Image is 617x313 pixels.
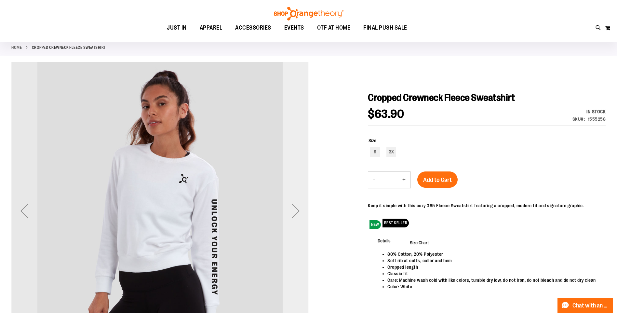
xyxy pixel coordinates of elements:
[387,270,599,277] li: Classic fit
[32,45,106,50] strong: Cropped Crewneck Fleece Sweatshirt
[572,303,609,309] span: Chat with an Expert
[387,277,599,283] li: Care: Machine wash cold with like colors, tumble dry low, do not iron, do not bleach and do not d...
[572,108,606,115] div: Availability
[11,45,22,50] a: Home
[387,264,599,270] li: Cropped length
[368,107,404,121] span: $63.90
[167,20,187,35] span: JUST IN
[273,7,344,20] img: Shop Orangetheory
[557,298,613,313] button: Chat with an Expert
[369,138,376,143] span: Size
[386,147,396,157] div: 2X
[317,20,351,35] span: OTF AT HOME
[572,108,606,115] div: In stock
[380,172,397,188] input: Product quantity
[235,20,271,35] span: ACCESSORIES
[417,171,458,188] button: Add to Cart
[369,220,381,229] span: NEW
[387,257,599,264] li: Soft rib at cuffs, collar and hem
[397,172,410,188] button: Increase product quantity
[588,116,606,122] div: 1555258
[382,219,409,227] span: BEST SELLER
[370,147,380,157] div: S
[400,234,439,251] span: Size Chart
[387,283,599,290] li: Color: White
[368,202,584,209] div: Keep it simple with this cozy 365 Fleece Sweatshirt featuring a cropped, modern fit and signature...
[572,116,585,122] strong: SKU
[368,232,400,249] span: Details
[368,172,380,188] button: Decrease product quantity
[387,251,599,257] li: 80% Cotton, 20% Polyester
[200,20,222,35] span: APPAREL
[423,176,452,184] span: Add to Cart
[363,20,407,35] span: FINAL PUSH SALE
[368,92,515,103] span: Cropped Crewneck Fleece Sweatshirt
[284,20,304,35] span: EVENTS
